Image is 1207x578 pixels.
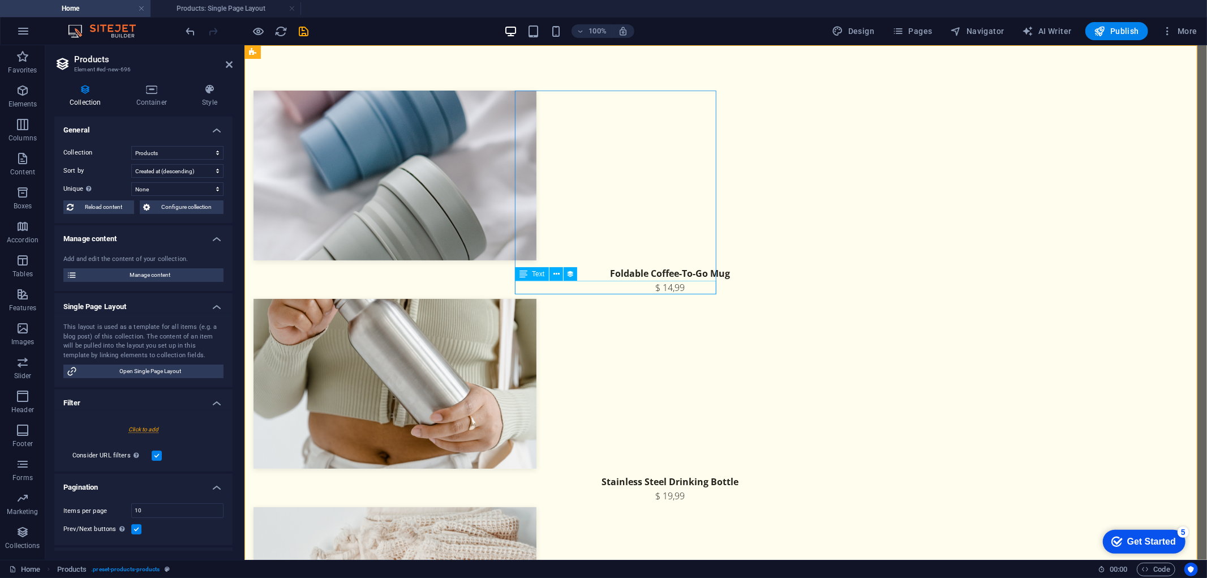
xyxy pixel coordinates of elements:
p: Collections [5,541,40,550]
label: Unique [63,182,131,196]
button: Configure collection [140,200,224,214]
h4: Products: Single Page Layout [151,2,301,15]
button: save [297,24,311,38]
button: Reload content [63,200,134,214]
p: Slider [14,371,32,380]
button: Usercentrics [1184,563,1198,576]
span: Text [532,271,544,277]
span: More [1162,25,1197,37]
h2: Products [74,54,233,65]
button: Design [828,22,879,40]
button: Manage content [63,268,224,282]
p: Boxes [14,202,32,211]
p: Forms [12,473,33,482]
button: reload [274,24,288,38]
span: Manage content [80,268,220,282]
a: Click to cancel selection. Double-click to open Pages [9,563,40,576]
p: Features [9,303,36,312]
p: Accordion [7,236,38,245]
i: Reload page [275,25,288,38]
p: Header [11,405,34,414]
h6: 100% [589,24,607,38]
button: 100% [572,24,612,38]
button: Publish [1085,22,1148,40]
h4: RSS Feed URL [54,547,233,568]
span: Reload content [77,200,131,214]
i: On resize automatically adjust zoom level to fit chosen device. [618,26,628,36]
span: Design [832,25,875,37]
span: : [1118,565,1119,573]
span: AI Writer [1023,25,1072,37]
h4: Single Page Layout [54,293,233,314]
h4: Container [121,84,187,108]
p: Images [11,337,35,346]
i: Undo: Insert preset assets (Ctrl+Z) [184,25,197,38]
div: Get Started [31,12,79,23]
p: Elements [8,100,37,109]
h4: General [54,117,233,137]
h3: Element #ed-new-696 [74,65,210,75]
label: Prev/Next buttons [63,523,131,536]
button: AI Writer [1018,22,1076,40]
label: Sort by [63,164,131,178]
button: Code [1137,563,1175,576]
p: Favorites [8,66,37,75]
div: 5 [81,2,92,14]
p: Columns [8,134,37,143]
button: Open Single Page Layout [63,365,224,378]
p: Content [10,168,35,177]
label: Collection [63,146,131,160]
h4: Collection [54,84,121,108]
span: Click to select. Double-click to edit [57,563,87,576]
p: Marketing [7,507,38,516]
span: Pages [892,25,932,37]
img: Editor Logo [65,24,150,38]
div: This layout is used as a template for all items (e.g. a blog post) of this collection. The conten... [63,323,224,360]
button: Navigator [946,22,1009,40]
h4: Filter [54,389,233,410]
p: Tables [12,269,33,279]
span: Configure collection [153,200,220,214]
span: Navigator [951,25,1004,37]
nav: breadcrumb [57,563,170,576]
h4: Pagination [54,474,233,494]
label: Items per page [63,508,131,514]
span: 00 00 [1110,563,1127,576]
span: . preset-products-products [91,563,160,576]
button: undo [184,24,197,38]
p: Footer [12,439,33,448]
h4: Manage content [54,225,233,246]
label: Consider URL filters [72,449,152,463]
button: More [1157,22,1202,40]
i: Save (Ctrl+S) [298,25,311,38]
span: Code [1142,563,1170,576]
h4: Style [187,84,233,108]
button: Click here to leave preview mode and continue editing [252,24,265,38]
div: Add and edit the content of your collection. [63,255,224,264]
button: Pages [888,22,937,40]
i: This element is a customizable preset [165,566,170,572]
span: Publish [1094,25,1139,37]
div: Get Started 5 items remaining, 0% complete [6,6,89,29]
span: Open Single Page Layout [80,365,220,378]
div: Design (Ctrl+Alt+Y) [828,22,879,40]
h6: Session time [1098,563,1128,576]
